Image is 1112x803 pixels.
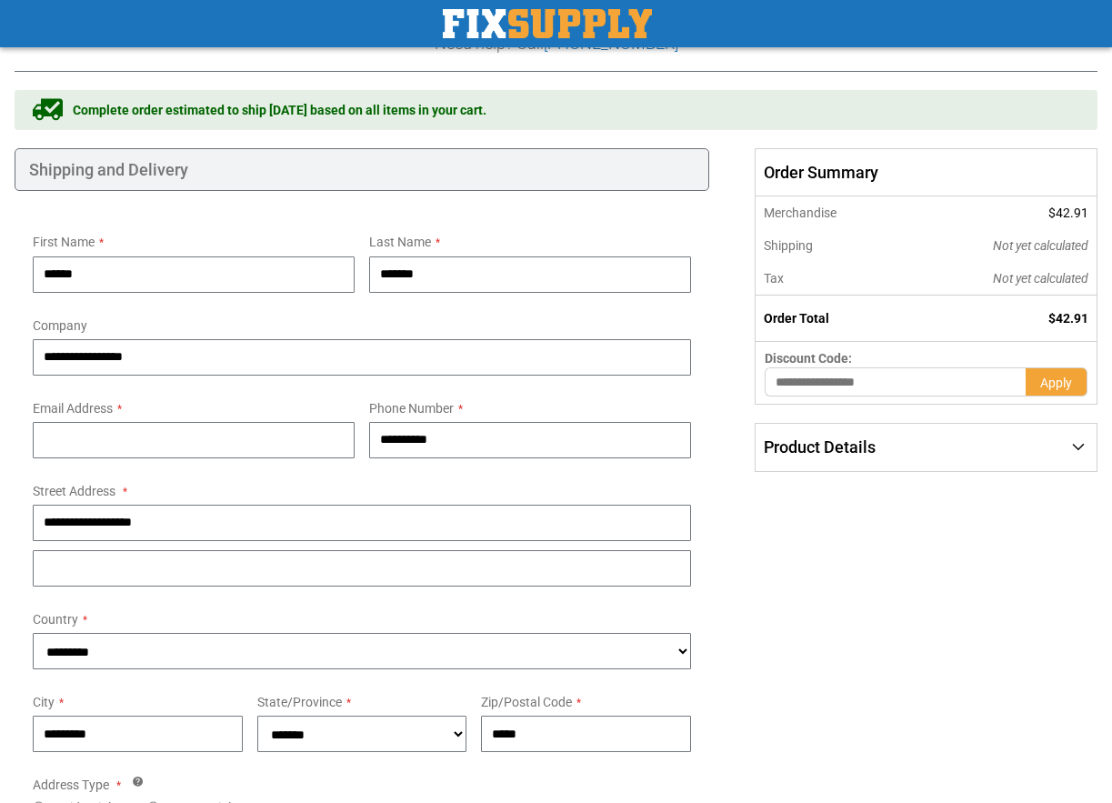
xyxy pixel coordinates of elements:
span: Email Address [33,401,113,416]
span: Street Address [33,484,115,498]
span: $42.91 [1048,206,1088,220]
a: store logo [443,9,652,38]
span: First Name [33,235,95,249]
span: Company [33,318,87,333]
span: Last Name [369,235,431,249]
div: Shipping and Delivery [15,148,709,192]
span: Apply [1040,376,1072,390]
span: Not yet calculated [993,271,1088,286]
span: $42.91 [1048,311,1088,326]
th: Merchandise [756,196,907,229]
span: Product Details [764,437,876,457]
button: Apply [1026,367,1087,396]
span: Zip/Postal Code [481,695,572,709]
span: City [33,695,55,709]
h3: Need help? Call [15,35,1097,53]
strong: Order Total [764,311,829,326]
span: Discount Code: [765,351,852,366]
span: Complete order estimated to ship [DATE] based on all items in your cart. [73,101,486,119]
span: Phone Number [369,401,454,416]
span: Not yet calculated [993,238,1088,253]
span: Shipping [764,238,813,253]
img: Fix Industrial Supply [443,9,652,38]
span: Address Type [33,778,109,792]
span: Order Summary [755,148,1097,197]
th: Tax [756,262,907,296]
span: Country [33,612,78,627]
span: State/Province [257,695,342,709]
